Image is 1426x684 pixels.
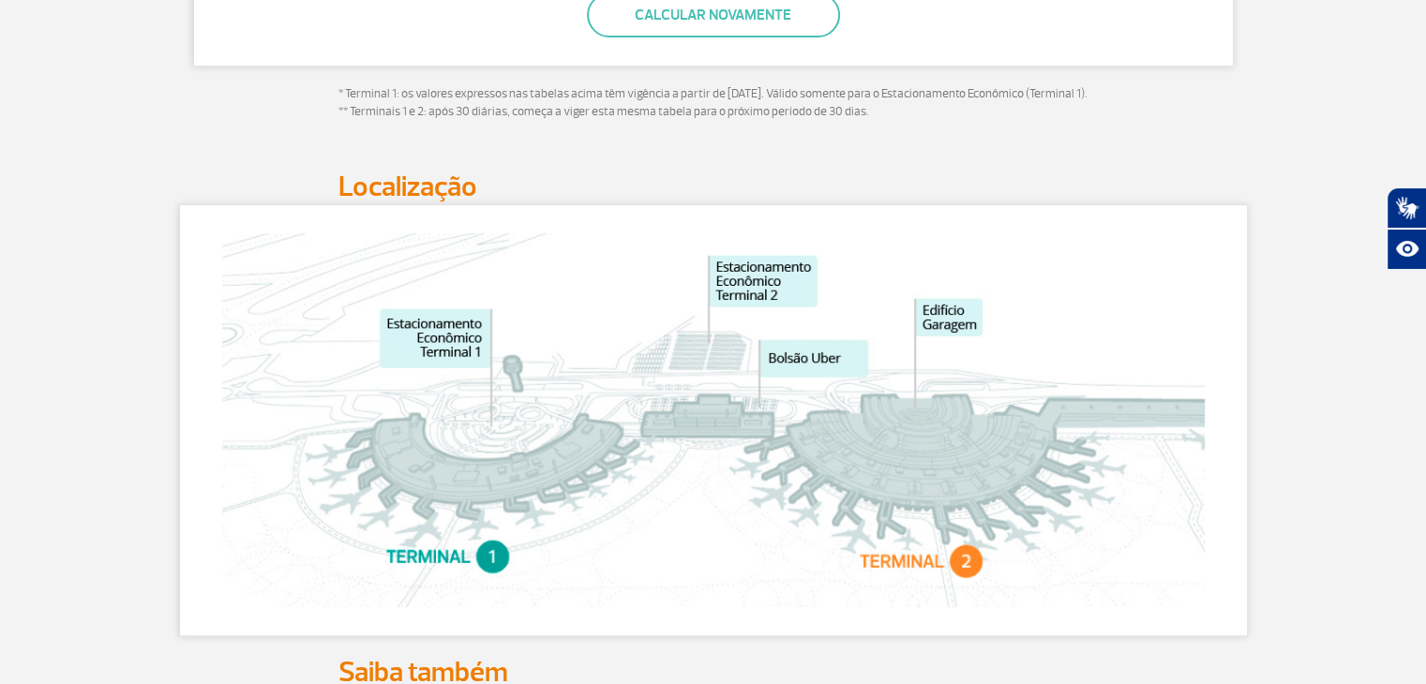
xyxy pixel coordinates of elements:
h2: Localização [338,170,1088,204]
button: Abrir recursos assistivos. [1387,229,1426,270]
button: Abrir tradutor de língua de sinais. [1387,187,1426,229]
div: Plugin de acessibilidade da Hand Talk. [1387,187,1426,270]
p: * Terminal 1: os valores expressos nas tabelas acima têm vigência a partir de [DATE]. Válido some... [338,85,1088,122]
